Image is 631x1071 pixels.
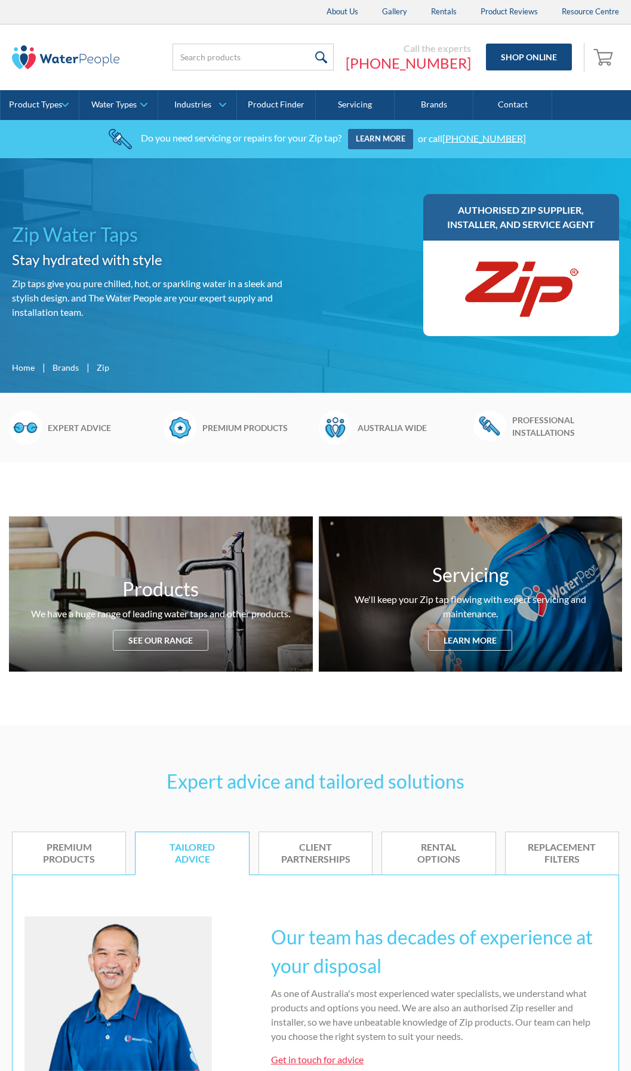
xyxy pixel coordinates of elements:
[85,360,91,374] div: |
[202,421,312,434] h6: Premium products
[164,411,196,444] img: Badge
[346,54,471,72] a: [PHONE_NUMBER]
[486,44,572,70] a: Shop Online
[358,421,467,434] h6: Australia wide
[12,276,311,319] p: Zip taps give you pure chilled, hot, or sparkling water in a sleek and stylish design. and The Wa...
[271,986,607,1044] p: As one of Australia's most experienced water specialists, we understand what products and options...
[153,841,230,866] div: Tailored advice
[30,841,107,866] div: Premium products
[12,249,311,270] h2: Stay hydrated with style
[461,253,581,324] img: Zip
[12,45,119,69] img: The Water People
[79,90,158,120] a: Water Types
[435,203,607,232] h3: Authorised Zip supplier, installer, and service agent
[593,47,616,66] img: shopping cart
[432,561,509,589] h3: Servicing
[237,90,316,120] a: Product Finder
[173,44,334,70] input: Search products
[428,630,512,651] div: Learn more
[12,767,619,796] h3: Expert advice and tailored solutions
[271,923,607,980] h3: Our team has decades of experience at your disposal
[316,90,395,120] a: Servicing
[97,361,109,374] div: Zip
[395,90,473,120] a: Brands
[113,630,208,651] div: See our range
[141,132,341,143] div: Do you need servicing or repairs for your Zip tap?
[41,360,47,374] div: |
[91,100,137,110] div: Water Types
[524,841,601,866] div: Replacement filters
[12,361,35,374] a: Home
[442,132,526,143] a: [PHONE_NUMBER]
[590,43,619,72] a: Open empty cart
[473,90,552,120] a: Contact
[271,1054,364,1065] a: Get in touch for advice
[331,592,611,621] div: We'll keep your Zip tap flowing with expert servicing and maintenance.
[348,129,413,149] a: Learn more
[512,414,622,439] h6: Professional installations
[122,575,199,604] h3: Products
[9,100,62,110] div: Product Types
[31,607,290,621] div: We have a huge range of leading water taps and other products.
[319,411,352,444] img: Waterpeople Symbol
[48,421,158,434] h6: Expert advice
[346,42,471,54] div: Call the experts
[473,411,506,441] img: Wrench
[400,841,477,866] div: Rental options
[319,516,623,672] a: ServicingWe'll keep your Zip tap flowing with expert servicing and maintenance.Learn more
[1,90,79,120] a: Product Types
[158,90,236,120] a: Industries
[418,132,526,143] div: or call
[9,411,42,444] img: Glasses
[277,841,354,866] div: Client partnerships
[53,361,79,374] a: Brands
[9,516,313,672] a: ProductsWe have a huge range of leading water taps and other products.See our range
[24,916,212,1071] img: Tailored advice
[12,220,311,249] h1: Zip Water Taps
[174,100,211,110] div: Industries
